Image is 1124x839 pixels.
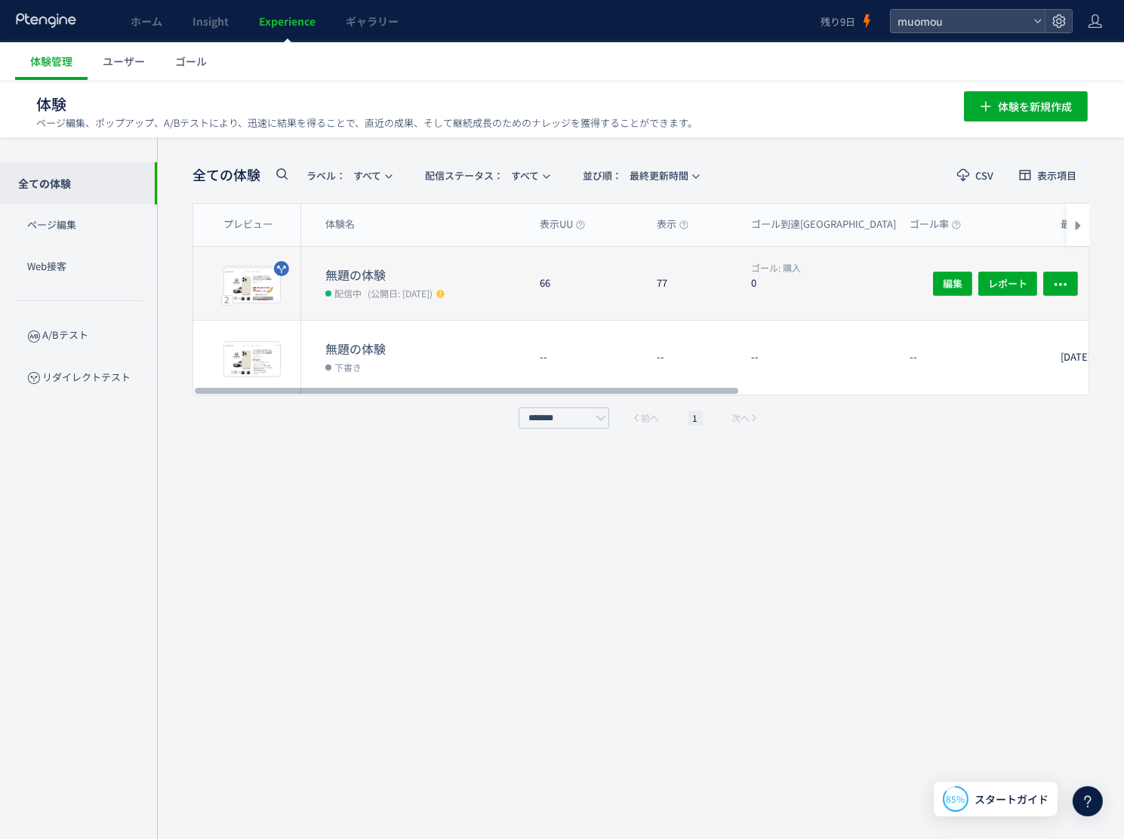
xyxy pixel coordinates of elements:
[893,10,1027,32] span: muomou
[947,792,965,805] span: 85%
[131,14,162,29] span: ホーム
[221,294,233,305] div: 2
[259,14,316,29] span: Experience
[224,268,280,303] img: ddf6427a7fc824c6333fec644e860e931754913992538.jpeg
[964,91,1088,121] button: 体験を新規作成
[645,321,739,395] div: --
[412,163,561,187] button: 配信ステータス​：すべて
[224,342,280,376] img: f340b9756295d2eedd7cefb612518dc41754913701920.jpeg
[944,163,1006,187] button: CSV
[751,275,898,290] dt: 0
[583,163,688,188] span: 最終更新時間
[727,410,763,426] button: 次へ
[998,91,1072,121] span: 体験を新規作成
[821,14,855,29] span: 残り9日
[657,217,688,232] span: 表示
[306,163,381,188] span: すべて
[751,261,801,274] span: 購入
[223,217,273,232] span: プレビュー
[1006,163,1089,187] button: 表示項目
[325,340,528,358] dt: 無題の体験
[910,217,961,232] span: ゴール率
[975,171,993,180] span: CSV
[36,116,697,130] p: ページ編集、ポップアップ、A/Bテストにより、迅速に結果を得ることで、直近の成果、そして継続成長のためのナレッジを獲得することができます。
[36,94,931,115] h1: 体験
[627,410,664,426] button: 前へ
[988,271,1027,295] span: レポート
[641,410,659,426] span: 前へ
[346,14,399,29] span: ギャラリー
[425,163,539,188] span: すべて
[425,168,503,183] span: 配信ステータス​：
[175,54,207,69] span: ゴール
[192,14,229,29] span: Insight
[943,271,962,295] span: 編集
[933,271,972,295] button: 編集
[368,287,433,300] span: (公開日: [DATE])
[645,247,739,320] div: 77
[334,359,362,374] span: 下書き
[306,168,346,183] span: ラベル：
[528,321,645,395] div: --
[30,54,72,69] span: 体験管理
[334,285,362,300] span: 配信中
[975,791,1049,807] span: スタートガイド
[192,165,260,185] span: 全ての体験
[751,217,908,232] span: ゴール到達[GEOGRAPHIC_DATA]
[751,350,898,364] dt: --
[325,217,355,232] span: 体験名
[103,54,145,69] span: ユーザー
[294,163,403,187] button: ラベル：すべて
[1037,171,1076,180] span: 表示項目
[583,168,622,183] span: 並び順：
[325,266,528,284] dt: 無題の体験
[978,271,1037,295] button: レポート
[515,407,767,429] div: pagination
[688,410,703,426] li: 1
[528,247,645,320] div: 66
[570,163,710,187] button: 並び順：最終更新時間
[731,410,750,426] span: 次へ
[540,217,585,232] span: 表示UU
